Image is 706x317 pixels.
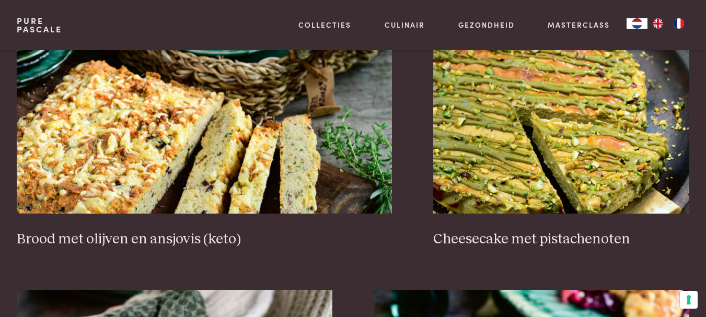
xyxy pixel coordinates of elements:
[458,19,515,30] a: Gezondheid
[548,19,610,30] a: Masterclass
[627,18,647,29] div: Language
[385,19,425,30] a: Culinair
[647,18,668,29] a: EN
[17,5,392,214] img: Brood met olijven en ansjovis (keto)
[17,230,392,249] h3: Brood met olijven en ansjovis (keto)
[627,18,689,29] aside: Language selected: Nederlands
[433,5,689,214] img: Cheesecake met pistachenoten
[17,17,62,33] a: PurePascale
[647,18,689,29] ul: Language list
[433,230,689,249] h3: Cheesecake met pistachenoten
[627,18,647,29] a: NL
[680,291,698,309] button: Uw voorkeuren voor toestemming voor trackingtechnologieën
[668,18,689,29] a: FR
[17,5,392,248] a: Brood met olijven en ansjovis (keto) Brood met olijven en ansjovis (keto)
[298,19,351,30] a: Collecties
[433,5,689,248] a: Cheesecake met pistachenoten Cheesecake met pistachenoten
